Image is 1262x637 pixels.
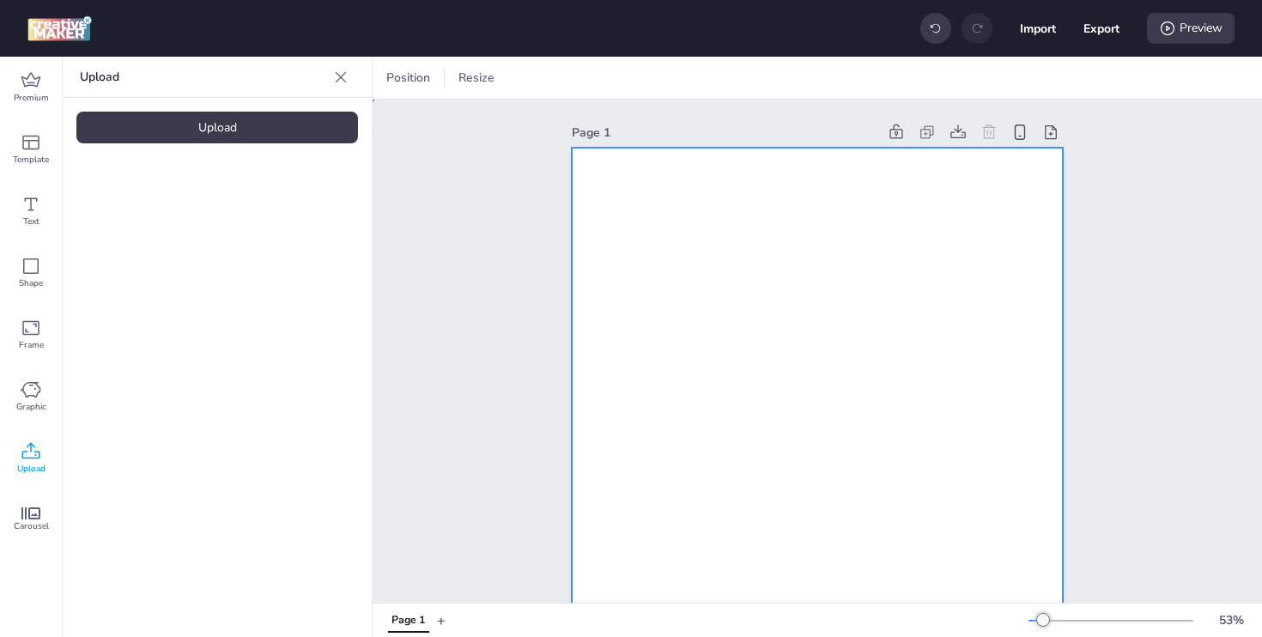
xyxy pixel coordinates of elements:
span: Text [23,215,39,228]
button: + [437,605,446,635]
span: Resize [455,69,498,87]
button: Export [1083,10,1119,46]
span: Position [383,69,434,87]
div: Preview [1147,13,1235,44]
span: Frame [19,338,44,352]
img: logo Creative Maker [27,15,92,41]
div: Tabs [379,605,437,635]
div: Page 1 [572,124,877,142]
span: Carousel [14,519,49,533]
span: Upload [17,462,46,476]
div: Page 1 [391,613,425,628]
span: Template [13,153,49,167]
p: Upload [80,57,327,98]
div: 53 % [1210,611,1252,629]
div: Upload [76,112,358,143]
span: Graphic [16,400,46,414]
span: Premium [14,91,49,105]
span: Shape [19,276,43,290]
button: Import [1020,10,1056,46]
